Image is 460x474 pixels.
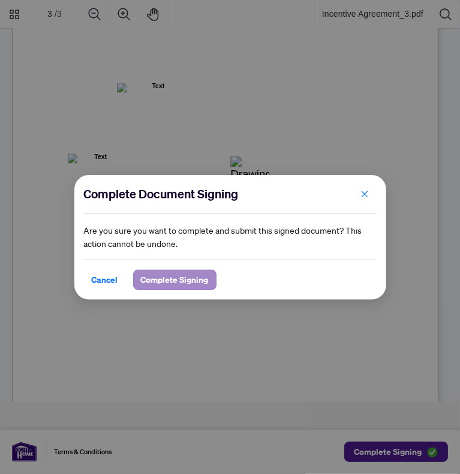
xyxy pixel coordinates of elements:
[133,270,217,290] button: Complete Signing
[84,270,126,290] button: Cancel
[84,185,377,204] h2: Complete Document Signing
[141,270,209,289] span: Complete Signing
[84,185,377,290] div: Are you sure you want to complete and submit this signed document? This action cannot be undone.
[360,190,369,198] span: close
[92,270,118,289] span: Cancel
